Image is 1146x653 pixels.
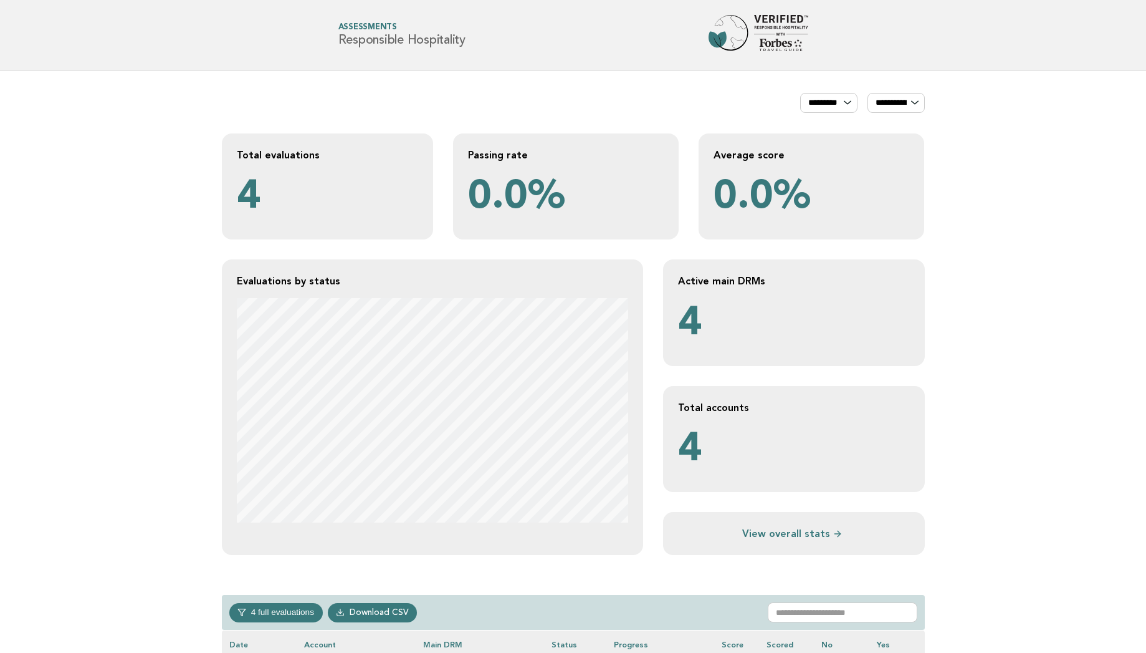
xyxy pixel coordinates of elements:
[237,274,628,288] h2: Evaluations by status
[678,527,910,540] a: View overall stats
[338,24,466,47] h1: Responsible Hospitality
[237,172,418,225] p: 4
[229,603,323,622] button: 4 full evaluations
[709,15,808,55] img: Forbes Travel Guide
[237,148,418,162] h2: Total evaluations
[678,298,910,351] p: 4
[338,24,466,32] span: Assessments
[714,148,909,162] h2: Average score
[468,148,664,162] h2: Passing rate
[328,603,418,622] a: Download CSV
[678,274,910,288] h2: Active main DRMs
[678,401,910,414] h2: Total accounts
[714,172,909,225] p: 0.0%
[678,424,910,477] p: 4
[468,172,664,225] p: 0.0%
